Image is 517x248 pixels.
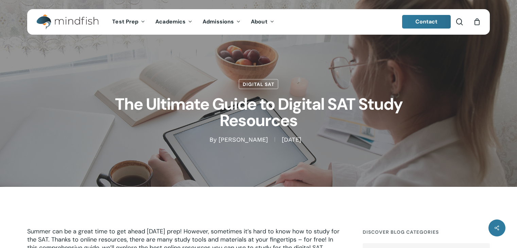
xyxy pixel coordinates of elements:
header: Main Menu [27,9,490,35]
a: Test Prep [107,19,150,25]
a: [PERSON_NAME] [219,136,268,143]
span: Academics [155,18,186,25]
nav: Main Menu [107,9,279,35]
span: Admissions [203,18,234,25]
h1: The Ultimate Guide to Digital SAT Study Resources [89,89,429,136]
a: Academics [150,19,197,25]
span: [DATE] [275,137,308,142]
span: Test Prep [112,18,138,25]
span: By [209,137,217,142]
span: Contact [415,18,438,25]
a: Contact [402,15,451,29]
a: Digital SAT [239,79,278,89]
span: About [251,18,268,25]
h4: Discover Blog Categories [363,226,490,238]
a: About [246,19,279,25]
a: Admissions [197,19,246,25]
